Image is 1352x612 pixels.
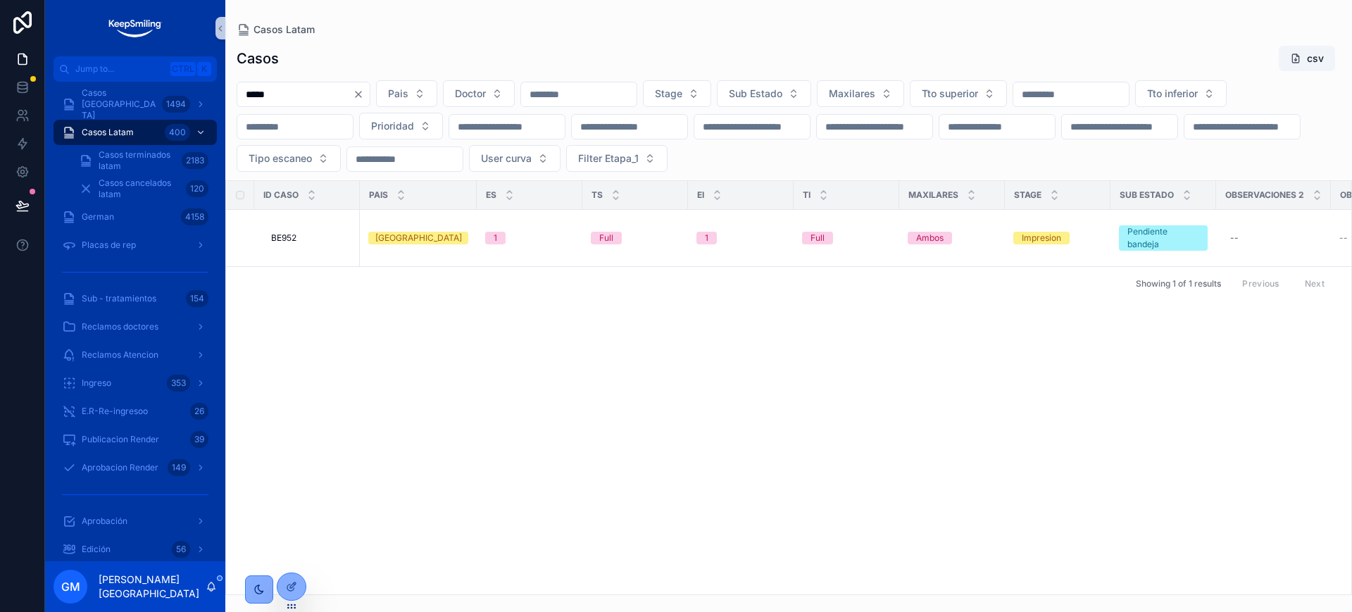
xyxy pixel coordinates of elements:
a: Reclamos doctores [54,314,217,339]
a: BE952 [271,232,351,244]
div: 1 [705,232,708,244]
span: Maxilares [829,87,875,101]
span: User curva [481,151,532,166]
div: 1 [494,232,497,244]
a: Casos [GEOGRAPHIC_DATA]1494 [54,92,217,117]
span: Placas de rep [82,239,136,251]
span: Reclamos Atencion [82,349,158,361]
div: -- [1230,232,1239,244]
button: Select Button [469,145,561,172]
span: Pais [369,189,388,201]
button: Select Button [376,80,437,107]
span: Observaciones 2 [1225,189,1304,201]
button: Clear [353,89,370,100]
div: 154 [186,290,208,307]
span: TS [591,189,603,201]
span: Sub Estado [1120,189,1174,201]
span: Filter Etapa_1 [578,151,639,166]
a: Ingreso353 [54,370,217,396]
span: Tipo escaneo [249,151,312,166]
a: Full [591,232,680,244]
a: Edición56 [54,537,217,562]
span: Reclamos doctores [82,321,158,332]
a: German4158 [54,204,217,230]
a: Aprobacion Render149 [54,455,217,480]
div: Impresion [1022,232,1061,244]
span: TI [803,189,810,201]
span: Ingreso [82,377,111,389]
span: Maxilares [908,189,958,201]
a: Placas de rep [54,232,217,258]
span: Jump to... [75,63,165,75]
span: German [82,211,114,223]
a: Casos terminados latam2183 [70,148,217,173]
span: Casos terminados latam [99,149,176,172]
button: Select Button [817,80,904,107]
div: Ambos [916,232,944,244]
span: Doctor [455,87,486,101]
div: Full [599,232,613,244]
div: 353 [167,375,190,392]
a: 1 [485,232,574,244]
a: Aprobación [54,508,217,534]
div: 120 [186,180,208,197]
button: Select Button [566,145,668,172]
span: ID Caso [263,189,299,201]
span: Publicacion Render [82,434,159,445]
div: 1494 [162,96,190,113]
a: Impresion [1013,232,1102,244]
a: 1 [696,232,785,244]
div: [GEOGRAPHIC_DATA] [375,232,462,244]
div: 56 [172,541,190,558]
a: -- [1225,227,1322,249]
span: Prioridad [371,119,414,133]
span: Tto inferior [1147,87,1198,101]
a: Reclamos Atencion [54,342,217,368]
a: [GEOGRAPHIC_DATA] [368,232,468,244]
a: Casos Latam400 [54,120,217,145]
span: Casos Latam [82,127,134,138]
div: 149 [168,459,190,476]
span: Stage [1014,189,1041,201]
span: BE952 [271,232,296,244]
span: E.R-Re-ingresoo [82,406,148,417]
div: scrollable content [45,82,225,561]
a: Sub - tratamientos154 [54,286,217,311]
a: Casos Latam [237,23,315,37]
span: Showing 1 of 1 results [1136,278,1221,289]
span: EI [697,189,704,201]
a: Pendiente bandeja [1119,225,1208,251]
span: Edición [82,544,111,555]
div: 400 [165,124,190,141]
button: Jump to...CtrlK [54,56,217,82]
h1: Casos [237,49,279,68]
button: Select Button [717,80,811,107]
span: K [199,63,210,75]
button: csv [1279,46,1335,71]
span: Aprobación [82,516,127,527]
a: Ambos [908,232,996,244]
div: 39 [190,431,208,448]
span: Stage [655,87,682,101]
div: Pendiente bandeja [1127,225,1199,251]
a: Publicacion Render39 [54,427,217,452]
button: Select Button [1135,80,1227,107]
span: Ctrl [170,62,196,76]
span: ES [486,189,496,201]
button: Select Button [443,80,515,107]
a: Casos cancelados latam120 [70,176,217,201]
button: Select Button [910,80,1007,107]
div: Full [810,232,825,244]
p: [PERSON_NAME][GEOGRAPHIC_DATA] [99,573,206,601]
span: GM [61,578,80,595]
span: Sub - tratamientos [82,293,156,304]
span: Casos [GEOGRAPHIC_DATA] [82,87,156,121]
button: Select Button [359,113,443,139]
div: 4158 [181,208,208,225]
span: Casos cancelados latam [99,177,180,200]
span: Sub Estado [729,87,782,101]
button: Select Button [237,145,341,172]
span: Pais [388,87,408,101]
div: 26 [190,403,208,420]
a: Full [802,232,891,244]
